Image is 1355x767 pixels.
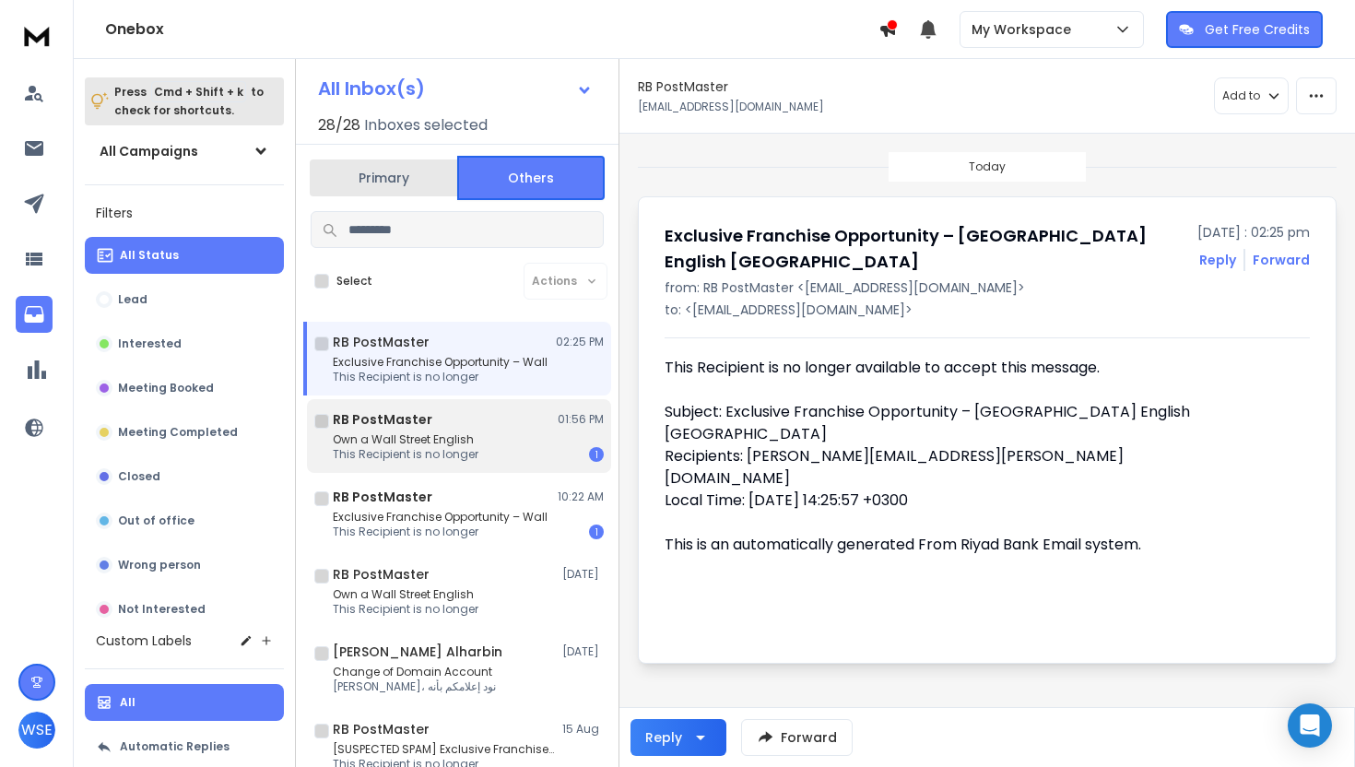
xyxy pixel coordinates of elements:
p: [SUSPECTED SPAM] Exclusive Franchise Opportunity [333,742,554,757]
p: [DATE] [562,644,604,659]
p: This Recipient is no longer [333,370,548,384]
p: from: RB PostMaster <[EMAIL_ADDRESS][DOMAIN_NAME]> [665,278,1310,297]
button: All [85,684,284,721]
p: Today [969,159,1006,174]
button: Reply [1199,251,1236,269]
p: 01:56 PM [558,412,604,427]
p: [DATE] [562,567,604,582]
button: Meeting Completed [85,414,284,451]
p: [PERSON_NAME]، نود إعلامكم بأنه [333,679,496,694]
h1: Exclusive Franchise Opportunity – [GEOGRAPHIC_DATA] English [GEOGRAPHIC_DATA] [665,223,1186,275]
button: Interested [85,325,284,362]
div: This Recipient is no longer available to accept this message. Subject: Exclusive Franchise Opport... [665,357,1218,637]
button: Reply [630,719,726,756]
h3: Filters [85,200,284,226]
img: logo [18,18,55,53]
p: 10:22 AM [558,490,604,504]
p: Meeting Booked [118,381,214,395]
button: Wrong person [85,547,284,584]
p: to: <[EMAIL_ADDRESS][DOMAIN_NAME]> [665,301,1310,319]
p: Automatic Replies [120,739,230,754]
button: Lead [85,281,284,318]
p: All Status [120,248,179,263]
button: Not Interested [85,591,284,628]
p: This Recipient is no longer [333,602,478,617]
button: All Status [85,237,284,274]
p: This Recipient is no longer [333,525,548,539]
p: Exclusive Franchise Opportunity – Wall [333,510,548,525]
p: My Workspace [972,20,1078,39]
h3: Inboxes selected [364,114,488,136]
button: All Campaigns [85,133,284,170]
h1: RB PostMaster [638,77,728,96]
p: Closed [118,469,160,484]
p: Exclusive Franchise Opportunity – Wall [333,355,548,370]
p: Get Free Credits [1205,20,1310,39]
h1: Onebox [105,18,878,41]
p: Meeting Completed [118,425,238,440]
button: All Inbox(s) [303,70,607,107]
p: All [120,695,135,710]
p: Lead [118,292,147,307]
p: Own a Wall Street English [333,587,478,602]
h1: [PERSON_NAME] Alharbin [333,643,502,661]
button: Automatic Replies [85,728,284,765]
button: Others [457,156,605,200]
p: This Recipient is no longer [333,447,478,462]
p: [DATE] : 02:25 pm [1197,223,1310,242]
button: WSE [18,712,55,749]
span: Cmd + Shift + k [151,81,246,102]
p: 15 Aug [562,722,604,737]
button: Primary [310,158,457,198]
p: Not Interested [118,602,206,617]
h1: RB PostMaster [333,720,430,738]
p: Wrong person [118,558,201,572]
button: Closed [85,458,284,495]
div: Reply [645,728,682,747]
h1: RB PostMaster [333,333,430,351]
h1: RB PostMaster [333,565,430,584]
h1: All Campaigns [100,142,198,160]
p: Out of office [118,513,194,528]
p: Press to check for shortcuts. [114,83,264,120]
p: 02:25 PM [556,335,604,349]
div: 1 [589,447,604,462]
p: Interested [118,336,182,351]
h1: RB PostMaster [333,488,432,506]
span: 28 / 28 [318,114,360,136]
p: [EMAIL_ADDRESS][DOMAIN_NAME] [638,100,824,114]
h1: All Inbox(s) [318,79,425,98]
button: Get Free Credits [1166,11,1323,48]
p: Change of Domain Account [333,665,496,679]
div: 1 [589,525,604,539]
div: Forward [1253,251,1310,269]
button: Out of office [85,502,284,539]
label: Select [336,274,372,289]
h1: RB PostMaster [333,410,432,429]
button: Forward [741,719,853,756]
div: Open Intercom Messenger [1288,703,1332,748]
h3: Custom Labels [96,631,192,650]
p: Add to [1222,88,1260,103]
button: Meeting Booked [85,370,284,407]
p: Own a Wall Street English [333,432,478,447]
